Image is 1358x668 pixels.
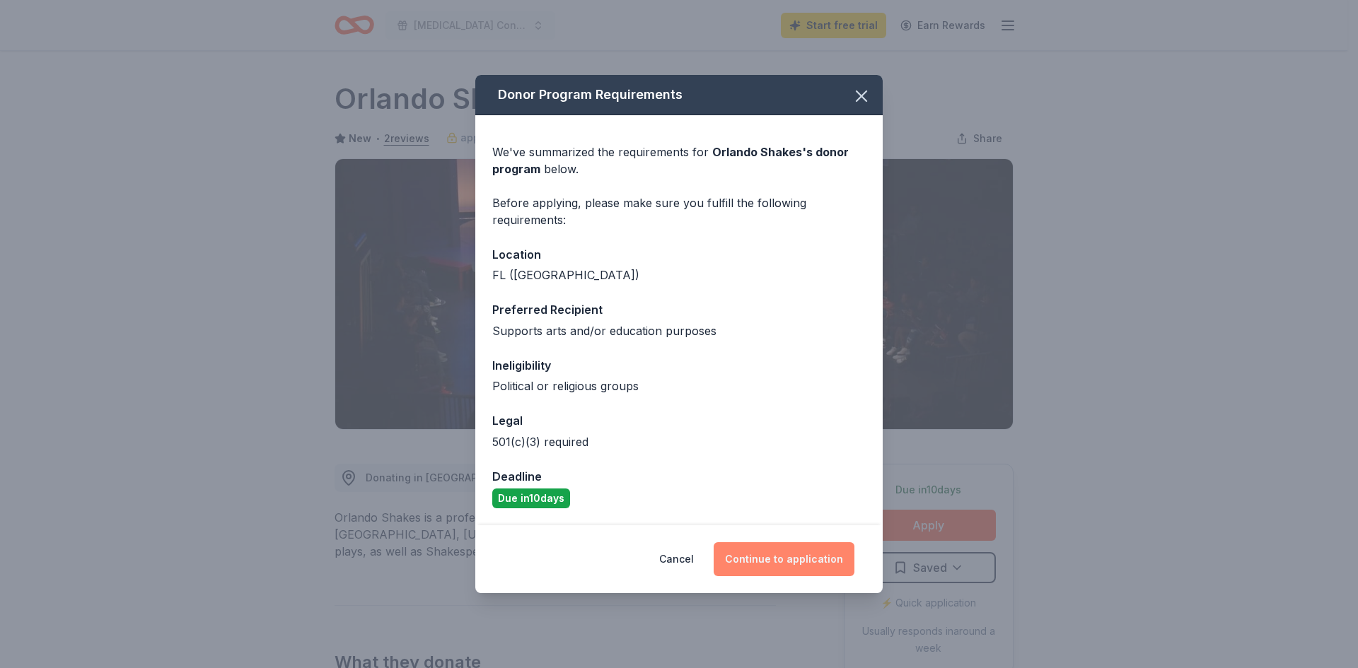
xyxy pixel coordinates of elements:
[492,266,866,283] div: FL ([GEOGRAPHIC_DATA])
[492,300,866,319] div: Preferred Recipient
[492,322,866,339] div: Supports arts and/or education purposes
[492,433,866,450] div: 501(c)(3) required
[492,467,866,486] div: Deadline
[659,542,694,576] button: Cancel
[492,488,570,508] div: Due in 10 days
[492,377,866,394] div: Political or religious groups
[714,542,854,576] button: Continue to application
[475,75,883,115] div: Donor Program Requirements
[492,143,866,177] div: We've summarized the requirements for below.
[492,194,866,228] div: Before applying, please make sure you fulfill the following requirements:
[492,245,866,264] div: Location
[492,411,866,430] div: Legal
[492,356,866,375] div: Ineligibility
